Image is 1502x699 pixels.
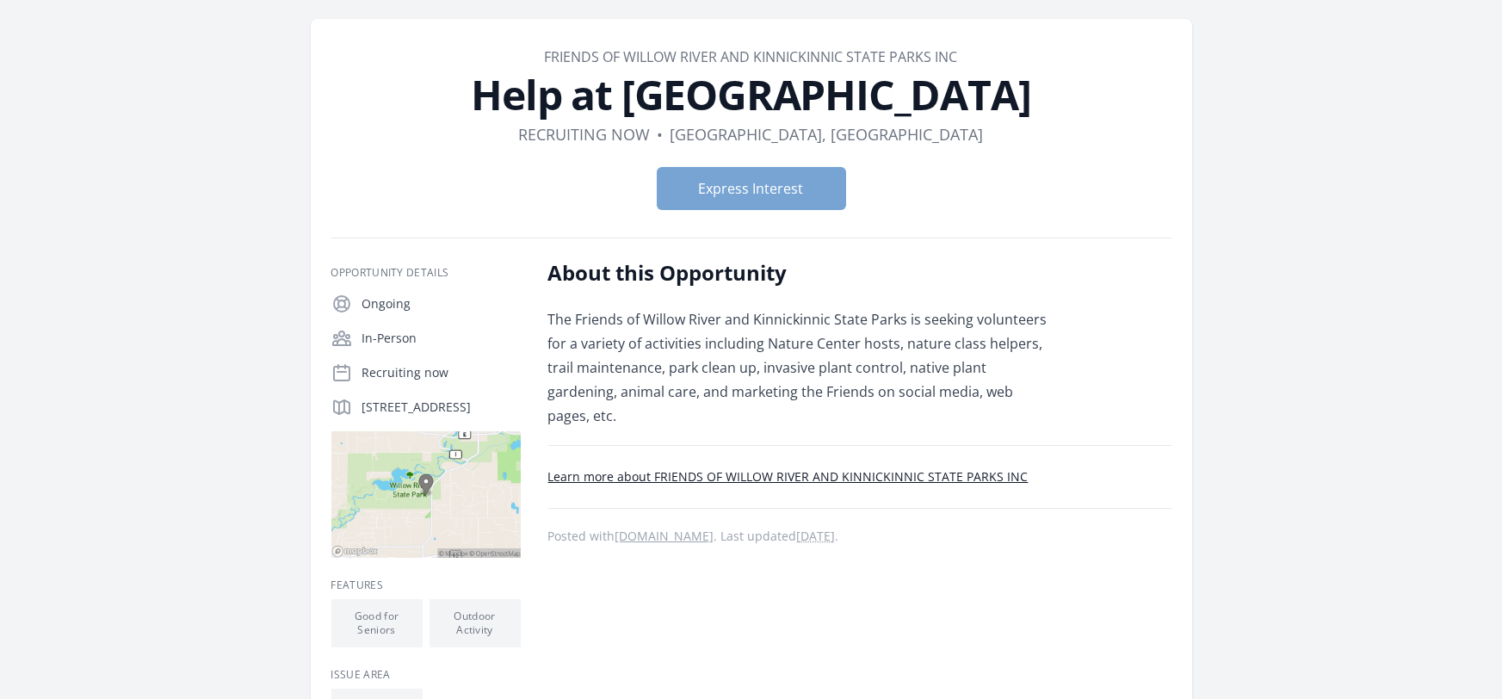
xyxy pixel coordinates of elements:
dd: [GEOGRAPHIC_DATA], [GEOGRAPHIC_DATA] [671,122,984,146]
h3: Features [331,578,521,592]
abbr: Thu, Sep 11, 2025 11:25 AM [797,528,836,544]
a: [DOMAIN_NAME] [615,528,714,544]
h3: Issue area [331,668,521,682]
p: Ongoing [362,295,521,312]
li: Good for Seniors [331,599,423,647]
p: The Friends of Willow River and Kinnickinnic State Parks is seeking volunteers for a variety of a... [548,307,1052,428]
a: Learn more about FRIENDS OF WILLOW RIVER AND KINNICKINNIC STATE PARKS INC [548,468,1029,485]
button: Express Interest [657,167,846,210]
h1: Help at [GEOGRAPHIC_DATA] [331,74,1171,115]
p: [STREET_ADDRESS] [362,399,521,416]
a: FRIENDS OF WILLOW RIVER AND KINNICKINNIC STATE PARKS INC [545,47,958,66]
h3: Opportunity Details [331,266,521,280]
img: Map [331,431,521,558]
dd: Recruiting now [519,122,651,146]
li: Outdoor Activity [430,599,521,647]
p: In-Person [362,330,521,347]
h2: About this Opportunity [548,259,1052,287]
p: Posted with . Last updated . [548,529,1171,543]
div: • [658,122,664,146]
p: Recruiting now [362,364,521,381]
